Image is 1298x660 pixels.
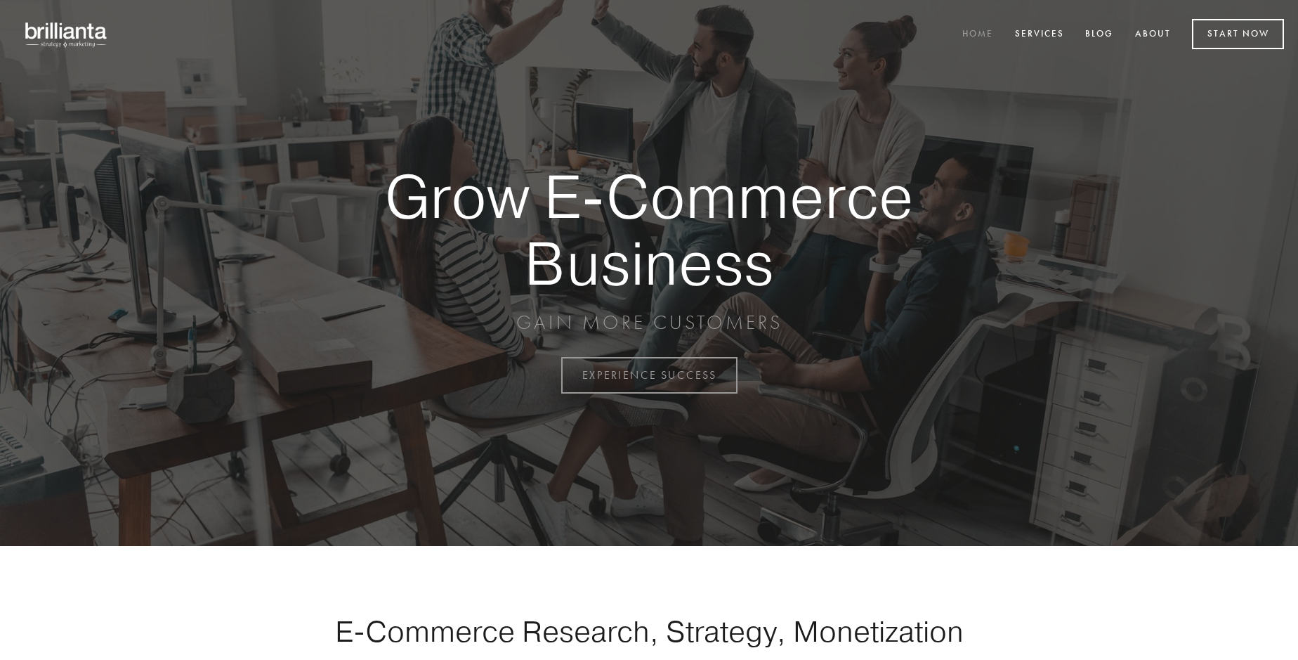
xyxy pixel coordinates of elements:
a: Blog [1076,23,1122,46]
strong: Grow E-Commerce Business [336,163,962,296]
a: EXPERIENCE SUCCESS [561,357,737,394]
a: Services [1006,23,1073,46]
a: About [1126,23,1180,46]
a: Start Now [1192,19,1284,49]
a: Home [953,23,1002,46]
img: brillianta - research, strategy, marketing [14,14,119,55]
h1: E-Commerce Research, Strategy, Monetization [291,614,1007,649]
p: GAIN MORE CUSTOMERS [336,310,962,335]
